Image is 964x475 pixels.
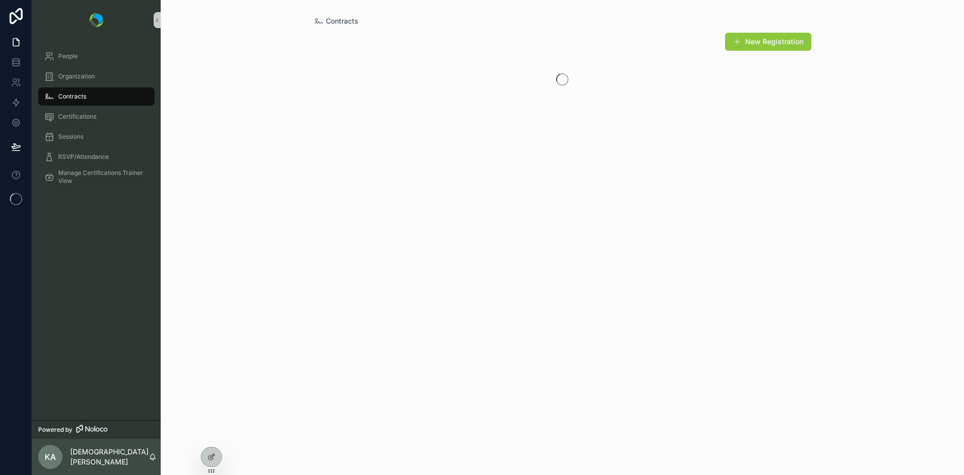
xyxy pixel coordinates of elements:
[58,153,109,161] span: RSVP/Attendance
[725,33,811,51] button: New Registration
[58,92,86,101] span: Contracts
[32,420,161,439] a: Powered by
[326,16,358,26] span: Contracts
[38,67,155,85] a: Organization
[38,128,155,146] a: Sessions
[32,40,161,199] div: scrollable content
[89,13,103,27] img: App logo
[45,451,56,463] span: KA
[38,47,155,65] a: People
[38,148,155,166] a: RSVP/Attendance
[58,133,83,141] span: Sessions
[38,426,72,434] span: Powered by
[38,168,155,186] a: Manage Certifications Trainer View
[58,52,78,60] span: People
[70,447,149,467] p: [DEMOGRAPHIC_DATA][PERSON_NAME]
[314,16,358,26] a: Contracts
[58,113,96,121] span: Certifications
[58,169,145,185] span: Manage Certifications Trainer View
[38,108,155,126] a: Certifications
[58,72,95,80] span: Organization
[38,87,155,106] a: Contracts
